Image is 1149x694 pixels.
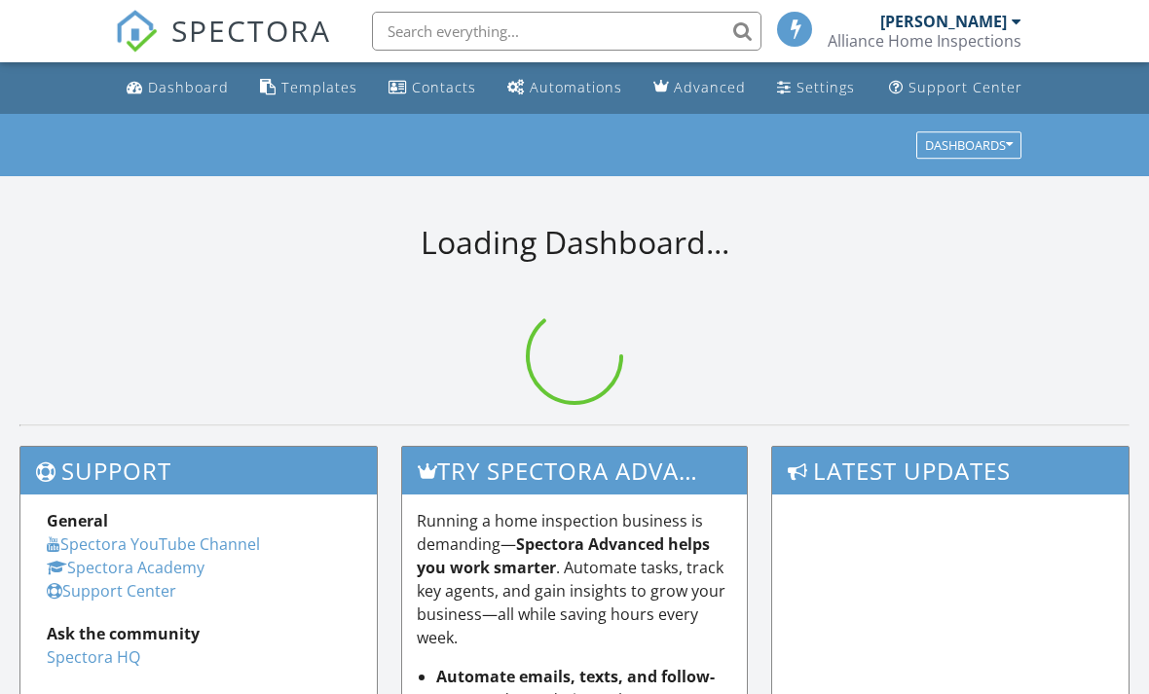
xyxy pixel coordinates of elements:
[281,78,357,96] div: Templates
[372,12,761,51] input: Search everything...
[925,138,1013,152] div: Dashboards
[47,646,140,668] a: Spectora HQ
[412,78,476,96] div: Contacts
[20,447,377,494] h3: Support
[908,78,1022,96] div: Support Center
[500,70,630,106] a: Automations (Basic)
[115,26,331,67] a: SPECTORA
[402,447,747,494] h3: Try spectora advanced [DATE]
[148,78,229,96] div: Dashboard
[674,78,746,96] div: Advanced
[47,533,260,555] a: Spectora YouTube Channel
[252,70,365,106] a: Templates
[880,12,1007,31] div: [PERSON_NAME]
[381,70,484,106] a: Contacts
[916,131,1021,159] button: Dashboards
[646,70,754,106] a: Advanced
[171,10,331,51] span: SPECTORA
[417,509,732,649] p: Running a home inspection business is demanding— . Automate tasks, track key agents, and gain ins...
[47,622,351,645] div: Ask the community
[828,31,1021,51] div: Alliance Home Inspections
[772,447,1129,494] h3: Latest Updates
[797,78,855,96] div: Settings
[119,70,237,106] a: Dashboard
[417,533,710,578] strong: Spectora Advanced helps you work smarter
[47,510,108,531] strong: General
[530,78,622,96] div: Automations
[769,70,863,106] a: Settings
[47,557,204,578] a: Spectora Academy
[115,10,158,53] img: The Best Home Inspection Software - Spectora
[47,580,176,602] a: Support Center
[881,70,1030,106] a: Support Center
